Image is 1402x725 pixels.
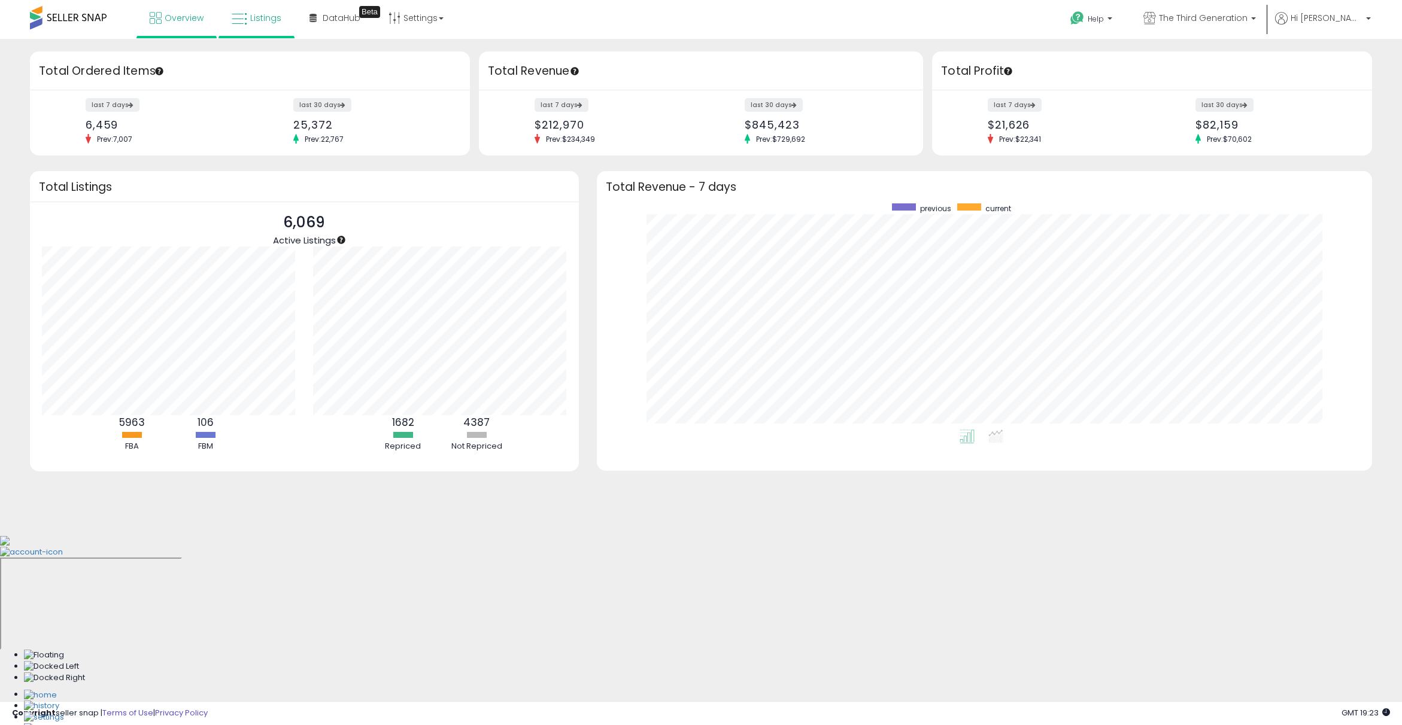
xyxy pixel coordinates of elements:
[39,63,461,80] h3: Total Ordered Items
[86,118,241,131] div: 6,459
[250,12,281,24] span: Listings
[154,66,165,77] div: Tooltip anchor
[1275,12,1371,39] a: Hi [PERSON_NAME]
[91,134,138,144] span: Prev: 7,007
[273,234,336,246] span: Active Listings
[606,182,1363,191] h3: Total Revenue - 7 days
[540,134,601,144] span: Prev: $234,349
[1195,98,1254,112] label: last 30 days
[988,98,1042,112] label: last 7 days
[1088,14,1104,24] span: Help
[535,118,692,131] div: $212,970
[535,98,588,112] label: last 7 days
[941,63,1363,80] h3: Total Profit
[39,182,570,191] h3: Total Listings
[988,118,1143,131] div: $21,626
[1061,2,1124,39] a: Help
[920,203,951,214] span: previous
[1003,66,1013,77] div: Tooltip anchor
[169,441,241,452] div: FBM
[165,12,204,24] span: Overview
[745,98,803,112] label: last 30 days
[993,134,1047,144] span: Prev: $22,341
[392,415,414,429] b: 1682
[24,690,57,701] img: Home
[299,134,350,144] span: Prev: 22,767
[24,672,85,684] img: Docked Right
[323,12,360,24] span: DataHub
[750,134,811,144] span: Prev: $729,692
[293,98,351,112] label: last 30 days
[463,415,490,429] b: 4387
[1070,11,1085,26] i: Get Help
[24,650,64,661] img: Floating
[24,661,79,672] img: Docked Left
[198,415,214,429] b: 106
[1201,134,1258,144] span: Prev: $70,602
[1291,12,1362,24] span: Hi [PERSON_NAME]
[1195,118,1351,131] div: $82,159
[86,98,139,112] label: last 7 days
[336,234,347,245] div: Tooltip anchor
[367,441,439,452] div: Repriced
[745,118,902,131] div: $845,423
[985,203,1011,214] span: current
[96,441,168,452] div: FBA
[441,441,512,452] div: Not Repriced
[24,700,59,712] img: History
[1159,12,1248,24] span: The Third Generation
[293,118,449,131] div: 25,372
[359,6,380,18] div: Tooltip anchor
[24,712,64,723] img: Settings
[569,66,580,77] div: Tooltip anchor
[119,415,145,429] b: 5963
[488,63,914,80] h3: Total Revenue
[273,211,336,234] p: 6,069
